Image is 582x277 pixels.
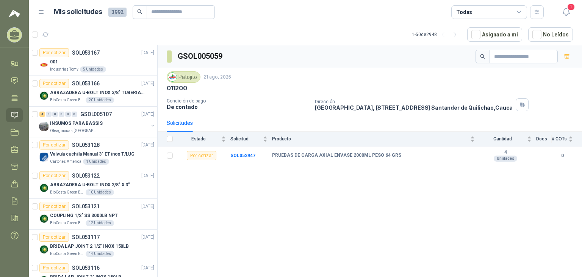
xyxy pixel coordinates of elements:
p: SOL053117 [72,235,100,240]
p: INSUMOS PARA BASSIS [50,120,103,127]
th: Producto [272,132,479,146]
img: Company Logo [39,245,48,254]
img: Logo peakr [9,9,20,18]
th: Docs [536,132,552,146]
p: 21 ago, 2025 [203,74,231,81]
th: # COTs [552,132,582,146]
span: Producto [272,136,469,142]
img: Company Logo [39,153,48,162]
p: SOL053166 [72,81,100,86]
div: Patojito [167,71,200,83]
p: ABRAZADERA U-BOLT INOX 3/8" TUBERIA 4" [50,89,144,96]
div: 14 Unidades [86,251,114,257]
div: Unidades [494,156,517,162]
th: Solicitud [230,132,272,146]
p: Dirección [315,99,513,104]
p: Valvula cuchilla Manual 3" ET inox T/LUG [50,151,135,158]
div: Solicitudes [167,119,193,127]
span: 3992 [108,8,127,17]
p: GSOL005107 [80,112,112,117]
img: Company Logo [39,60,48,69]
a: SOL052947 [230,153,255,158]
div: Por cotizar [39,233,69,242]
h3: GSOL005059 [178,50,224,62]
p: BioCosta Green Energy S.A.S [50,189,84,195]
span: Solicitud [230,136,261,142]
a: 4 0 0 0 0 0 GSOL005107[DATE] Company LogoINSUMOS PARA BASSISOleaginosas [GEOGRAPHIC_DATA][PERSON_... [39,110,156,134]
div: Por cotizar [39,140,69,150]
img: Company Logo [39,183,48,192]
a: Por cotizarSOL053167[DATE] Company Logo001Industrias Tomy5 Unidades [29,45,157,76]
p: [DATE] [141,49,154,57]
b: 0 [552,152,573,159]
b: 4 [479,150,532,156]
span: # COTs [552,136,567,142]
p: [DATE] [141,111,154,118]
p: BRIDA LAP JOINT 2 1/2" INOX 150LB [50,243,129,250]
img: Company Logo [39,214,48,223]
button: No Leídos [528,27,573,42]
p: Industrias Tomy [50,66,78,72]
th: Cantidad [479,132,536,146]
h1: Mis solicitudes [54,6,102,17]
p: SOL053122 [72,173,100,178]
span: Cantidad [479,136,526,142]
div: Por cotizar [39,48,69,57]
span: search [480,54,485,59]
p: Oleaginosas [GEOGRAPHIC_DATA][PERSON_NAME] [50,128,98,134]
b: PRUEBAS DE CARGA AXIAL ENVASE 2000ML PESO 64 GRS [272,153,401,159]
div: 1 Unidades [83,159,109,165]
span: Estado [177,136,220,142]
a: Por cotizarSOL053121[DATE] Company LogoCOUPLING 1/2" SS 3000LB NPTBioCosta Green Energy S.A.S12 U... [29,199,157,230]
img: Company Logo [168,73,177,81]
p: BioCosta Green Energy S.A.S [50,251,84,257]
p: SOL053121 [72,204,100,209]
p: Condición de pago [167,98,309,104]
p: De contado [167,104,309,110]
p: [DATE] [141,142,154,149]
div: 0 [72,112,77,117]
p: SOL053167 [72,50,100,55]
p: 001 [50,58,58,66]
button: 1 [559,5,573,19]
div: 4 [39,112,45,117]
p: 011200 [167,84,187,92]
div: Por cotizar [39,263,69,272]
button: Asignado a mi [467,27,522,42]
p: [DATE] [141,234,154,241]
p: SOL053116 [72,265,100,271]
div: 0 [65,112,71,117]
a: Por cotizarSOL053122[DATE] Company LogoABRAZADERA U-BOLT INOX 3/8" X 3"BioCosta Green Energy S.A.... [29,168,157,199]
div: 5 Unidades [80,66,106,72]
span: 1 [567,3,575,11]
p: BioCosta Green Energy S.A.S [50,220,84,226]
a: Por cotizarSOL053166[DATE] Company LogoABRAZADERA U-BOLT INOX 3/8" TUBERIA 4"BioCosta Green Energ... [29,76,157,107]
p: [DATE] [141,264,154,272]
div: Por cotizar [39,171,69,180]
div: 1 - 50 de 2948 [412,28,461,41]
div: 12 Unidades [86,220,114,226]
p: BioCosta Green Energy S.A.S [50,97,84,103]
div: 10 Unidades [86,189,114,195]
div: 20 Unidades [86,97,114,103]
th: Estado [177,132,230,146]
div: Por cotizar [187,151,216,160]
img: Company Logo [39,122,48,131]
img: Company Logo [39,91,48,100]
p: [DATE] [141,80,154,87]
div: 0 [59,112,64,117]
p: [DATE] [141,172,154,179]
p: SOL053128 [72,142,100,148]
p: [DATE] [141,203,154,210]
p: COUPLING 1/2" SS 3000LB NPT [50,212,118,219]
p: Cartones America [50,159,81,165]
div: Todas [456,8,472,16]
a: Por cotizarSOL053117[DATE] Company LogoBRIDA LAP JOINT 2 1/2" INOX 150LBBioCosta Green Energy S.A... [29,230,157,260]
p: ABRAZADERA U-BOLT INOX 3/8" X 3" [50,181,130,189]
p: [GEOGRAPHIC_DATA], [STREET_ADDRESS] Santander de Quilichao , Cauca [315,104,513,111]
span: search [137,9,142,14]
div: Por cotizar [39,202,69,211]
div: 0 [52,112,58,117]
div: 0 [46,112,52,117]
